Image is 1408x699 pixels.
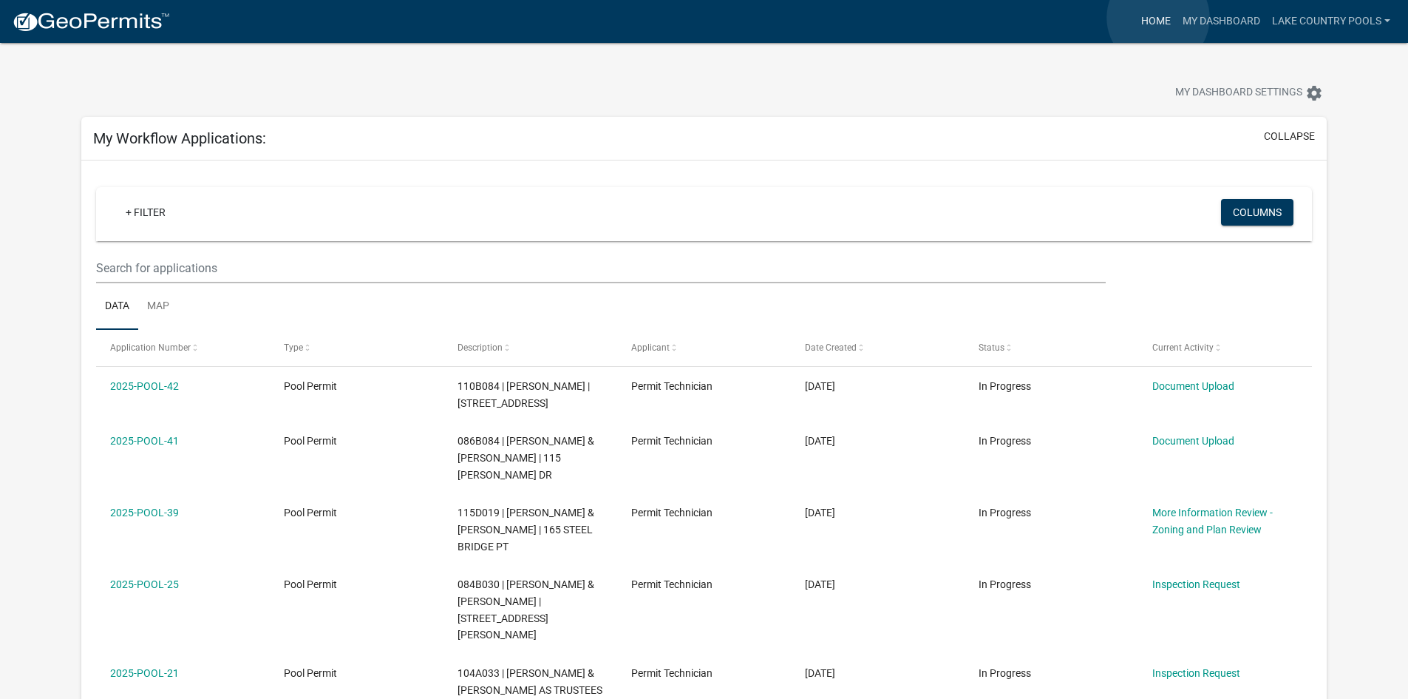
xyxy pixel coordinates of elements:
span: Pool Permit [284,507,337,519]
datatable-header-cell: Type [270,330,443,365]
button: collapse [1264,129,1315,144]
span: Permit Technician [631,667,712,679]
datatable-header-cell: Status [964,330,1137,365]
datatable-header-cell: Date Created [791,330,965,365]
span: In Progress [979,507,1031,519]
span: Pool Permit [284,380,337,392]
a: Map [138,283,178,331]
span: In Progress [979,435,1031,447]
a: Document Upload [1152,435,1234,447]
a: 2025-POOL-42 [110,380,179,392]
span: Permit Technician [631,507,712,519]
datatable-header-cell: Applicant [617,330,791,365]
button: Columns [1221,199,1293,226]
span: Type [284,342,303,353]
a: 2025-POOL-41 [110,435,179,447]
span: 115D019 | LEVENGOOD GARY A & LISA K | 165 STEEL BRIDGE PT [458,507,594,553]
i: settings [1305,84,1323,102]
a: Inspection Request [1152,667,1240,679]
a: 2025-POOL-21 [110,667,179,679]
span: 03/20/2025 [805,667,835,679]
span: Pool Permit [284,578,337,590]
a: My Dashboard [1177,7,1266,36]
span: 084B030 | HAIRETIS ANDREW & KELLEY | 98 BAGLEY RD [458,578,594,641]
span: In Progress [979,380,1031,392]
span: In Progress [979,667,1031,679]
a: + Filter [114,199,177,226]
datatable-header-cell: Application Number [96,330,270,365]
span: 03/28/2025 [805,578,835,590]
span: My Dashboard Settings [1175,84,1302,102]
datatable-header-cell: Current Activity [1137,330,1311,365]
span: 09/02/2025 [805,435,835,447]
a: Data [96,283,138,331]
a: Lake Country Pools [1266,7,1396,36]
span: Permit Technician [631,578,712,590]
datatable-header-cell: Description [443,330,617,365]
span: Current Activity [1152,342,1214,353]
input: Search for applications [96,253,1105,283]
a: Document Upload [1152,380,1234,392]
span: Permit Technician [631,435,712,447]
a: 2025-POOL-39 [110,507,179,519]
span: In Progress [979,578,1031,590]
span: 086B084 | STRICKLAND WILLIAM A & CATHERINE P | 115 EMMA DR [458,435,594,481]
span: Applicant [631,342,670,353]
span: 09/03/2025 [805,380,835,392]
a: More Information Review - Zoning and Plan Review [1152,507,1273,536]
a: Inspection Request [1152,578,1240,590]
span: Application Number [110,342,191,353]
h5: My Workflow Applications: [93,129,266,147]
span: Date Created [805,342,857,353]
a: Home [1135,7,1177,36]
span: Status [979,342,1004,353]
span: 110B084 | ROSENWASSER STEVEN J | 139 WOODHAVEN DR [458,380,590,409]
span: Pool Permit [284,435,337,447]
button: My Dashboard Settingssettings [1163,78,1335,107]
span: Permit Technician [631,380,712,392]
span: Description [458,342,503,353]
span: Pool Permit [284,667,337,679]
a: 2025-POOL-25 [110,578,179,590]
span: 08/11/2025 [805,507,835,519]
